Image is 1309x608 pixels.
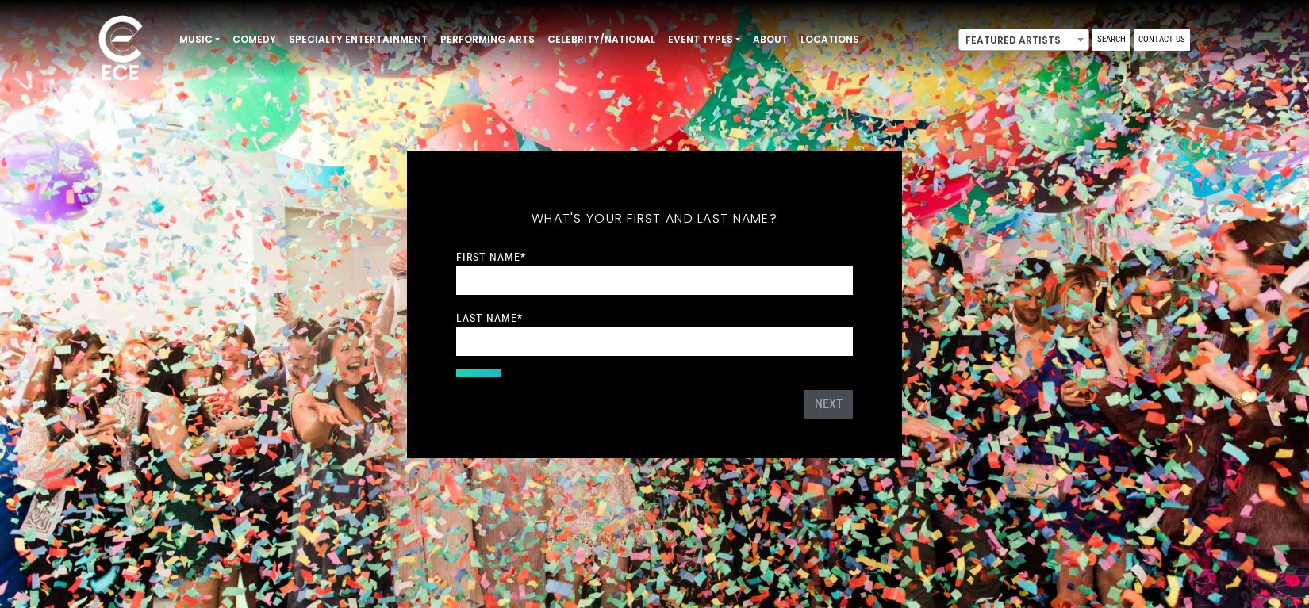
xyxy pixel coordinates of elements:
a: About [747,26,794,53]
span: Featured Artists [958,29,1089,51]
label: First Name [456,250,526,264]
a: Specialty Entertainment [282,26,434,53]
h5: What's your first and last name? [456,190,853,247]
a: Locations [794,26,866,53]
span: Featured Artists [959,29,1088,52]
a: Performing Arts [434,26,541,53]
a: Contact Us [1134,29,1190,51]
a: Music [173,26,226,53]
a: Event Types [662,26,747,53]
label: Last Name [456,311,523,325]
a: Comedy [226,26,282,53]
a: Search [1092,29,1130,51]
img: ece_new_logo_whitev2-1.png [81,11,160,88]
a: Celebrity/National [541,26,662,53]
